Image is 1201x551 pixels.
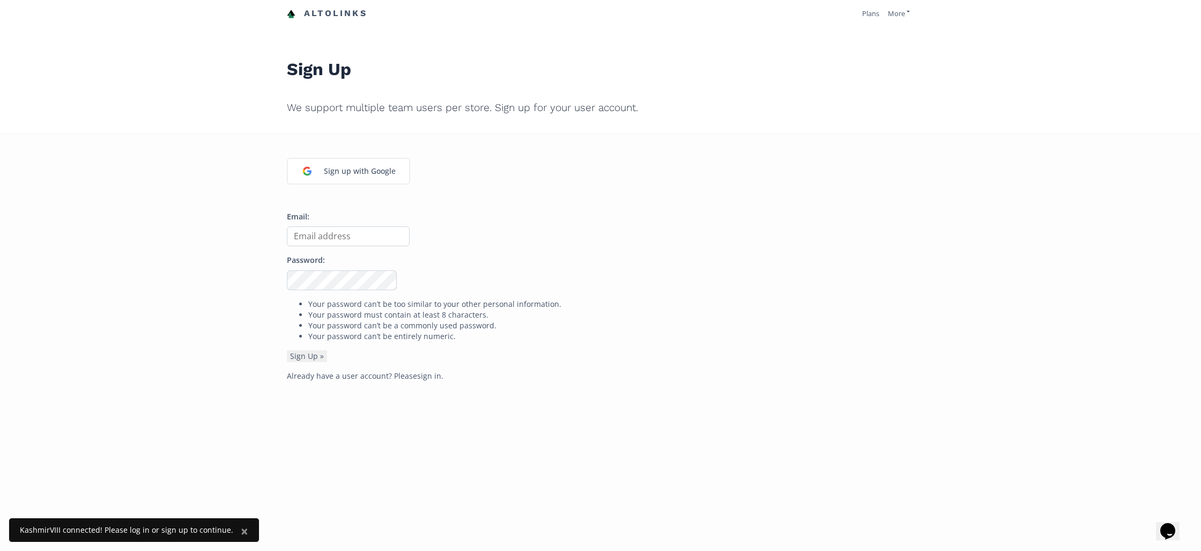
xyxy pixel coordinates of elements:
img: google_login_logo_184.png [296,160,318,182]
p: Already have a user account? Please . [287,371,914,381]
div: Sign up with Google [318,160,401,182]
img: favicon-32x32.png [287,10,295,18]
a: Altolinks [287,5,367,23]
li: Your password can’t be a commonly used password. [308,320,914,331]
h1: Sign Up [287,35,914,86]
label: Password: [287,255,325,266]
button: Sign Up » [287,350,327,362]
label: Email: [287,211,309,223]
a: sign in [417,371,441,381]
a: Sign up with Google [287,158,410,185]
a: More [888,9,910,18]
input: Email address [287,226,410,246]
li: Your password can’t be entirely numeric. [308,331,914,342]
li: Your password must contain at least 8 characters. [308,310,914,320]
iframe: chat widget [1156,508,1190,540]
div: KashmirVIII connected! Please log in or sign up to continue. [20,525,233,535]
li: Your password can’t be too similar to your other personal information. [308,299,914,310]
a: Plans [862,9,879,18]
span: × [241,522,248,540]
button: Close [230,518,259,544]
h2: We support multiple team users per store. Sign up for your user account. [287,94,914,121]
